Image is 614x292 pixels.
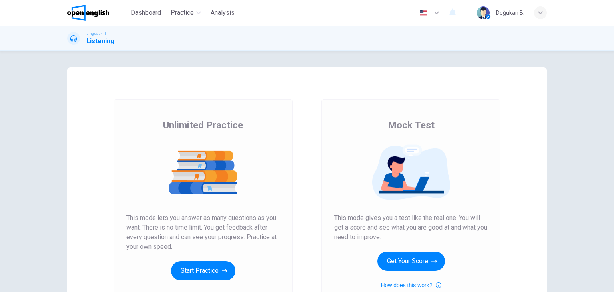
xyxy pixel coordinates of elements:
[381,280,441,290] button: How does this work?
[86,36,114,46] h1: Listening
[377,252,445,271] button: Get Your Score
[477,6,490,19] img: Profile picture
[67,5,109,21] img: OpenEnglish logo
[126,213,280,252] span: This mode lets you answer as many questions as you want. There is no time limit. You get feedback...
[388,119,435,132] span: Mock Test
[171,261,235,280] button: Start Practice
[171,8,194,18] span: Practice
[67,5,128,21] a: OpenEnglish logo
[419,10,429,16] img: en
[211,8,235,18] span: Analysis
[131,8,161,18] span: Dashboard
[207,6,238,20] button: Analysis
[167,6,204,20] button: Practice
[86,31,106,36] span: Linguaskill
[496,8,524,18] div: Doğukan B.
[334,213,488,242] span: This mode gives you a test like the real one. You will get a score and see what you are good at a...
[128,6,164,20] button: Dashboard
[163,119,243,132] span: Unlimited Practice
